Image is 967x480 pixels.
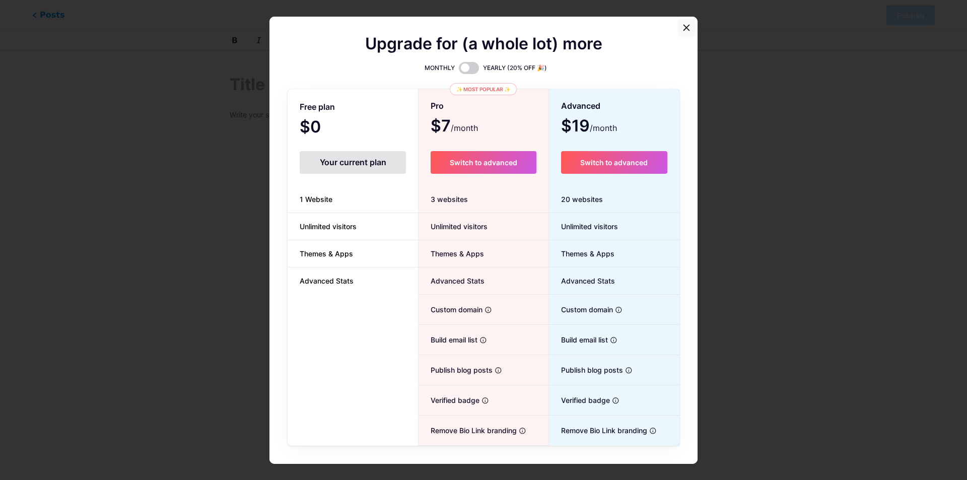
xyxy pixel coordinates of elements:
span: Custom domain [549,304,613,315]
span: Verified badge [549,395,610,405]
span: Advanced Stats [419,276,485,286]
span: 1 Website [288,194,344,204]
span: Themes & Apps [549,248,614,259]
span: $0 [300,121,348,135]
span: Unlimited visitors [419,221,488,232]
span: Unlimited visitors [288,221,369,232]
span: Publish blog posts [549,365,623,375]
span: YEARLY (20% OFF 🎉) [483,63,547,73]
span: Upgrade for (a whole lot) more [365,38,602,50]
span: /month [590,122,617,134]
div: 20 websites [549,186,679,213]
span: Unlimited visitors [549,221,618,232]
span: MONTHLY [425,63,455,73]
div: 3 websites [419,186,548,213]
span: Publish blog posts [419,365,493,375]
span: Themes & Apps [419,248,484,259]
span: Verified badge [419,395,479,405]
span: Pro [431,97,444,115]
span: Themes & Apps [288,248,365,259]
span: Free plan [300,98,335,116]
span: Remove Bio Link branding [419,425,517,436]
div: ✨ Most popular ✨ [450,83,517,95]
div: Your current plan [300,151,406,174]
span: Advanced Stats [288,276,366,286]
span: $7 [431,120,478,134]
span: Switch to advanced [450,158,517,167]
span: Build email list [419,334,477,345]
span: /month [451,122,478,134]
button: Switch to advanced [431,151,536,174]
span: Remove Bio Link branding [549,425,647,436]
span: Build email list [549,334,608,345]
span: Advanced [561,97,600,115]
span: $19 [561,120,617,134]
button: Switch to advanced [561,151,667,174]
span: Switch to advanced [580,158,648,167]
span: Custom domain [419,304,482,315]
span: Advanced Stats [549,276,615,286]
